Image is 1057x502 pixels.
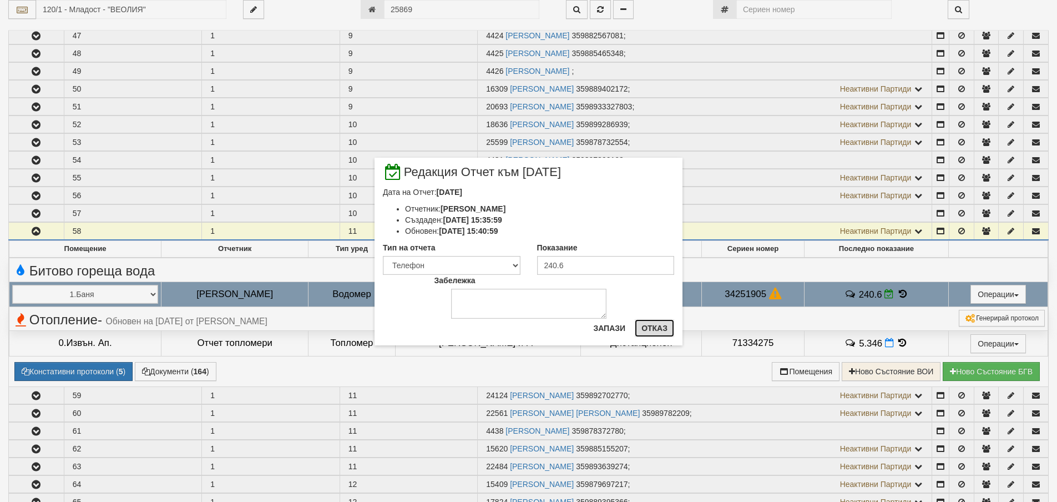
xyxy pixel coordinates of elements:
[439,227,498,235] b: [DATE] 15:40:59
[437,188,462,197] b: [DATE]
[383,188,462,197] span: Дата на Отчет:
[441,204,505,213] b: [PERSON_NAME]
[383,166,561,187] span: Редакция Отчет към [DATE]
[434,275,476,286] label: Забележка
[383,242,436,253] label: Тип на отчета
[405,203,674,214] li: Отчетник:
[443,215,502,224] b: [DATE] 15:35:59
[405,225,674,237] li: Обновен:
[537,242,578,253] label: Показание
[405,214,674,225] li: Създаден:
[635,319,674,337] button: Отказ
[586,319,632,337] button: Запази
